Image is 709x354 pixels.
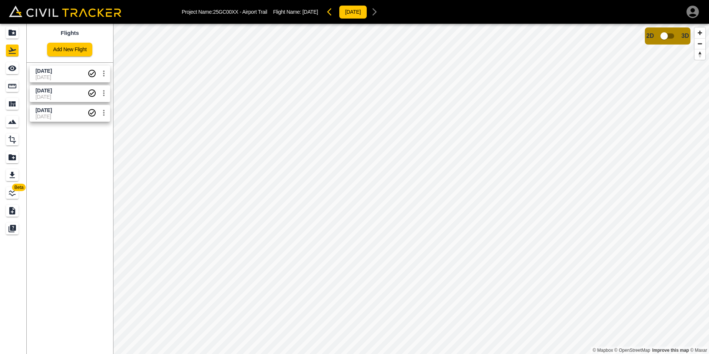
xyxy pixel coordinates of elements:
p: Project Name: 25GC00XX - Airport Trail [182,9,267,15]
button: [DATE] [339,5,367,19]
p: Flight Name: [273,9,318,15]
a: Mapbox [593,348,613,353]
span: [DATE] [303,9,318,15]
button: Zoom in [695,27,705,38]
a: Map feedback [652,348,689,353]
a: OpenStreetMap [614,348,650,353]
canvas: Map [113,24,709,354]
span: 2D [646,33,654,39]
button: Reset bearing to north [695,49,705,60]
a: Maxar [690,348,707,353]
button: Zoom out [695,38,705,49]
img: Civil Tracker [9,6,121,17]
span: 3D [682,33,689,39]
